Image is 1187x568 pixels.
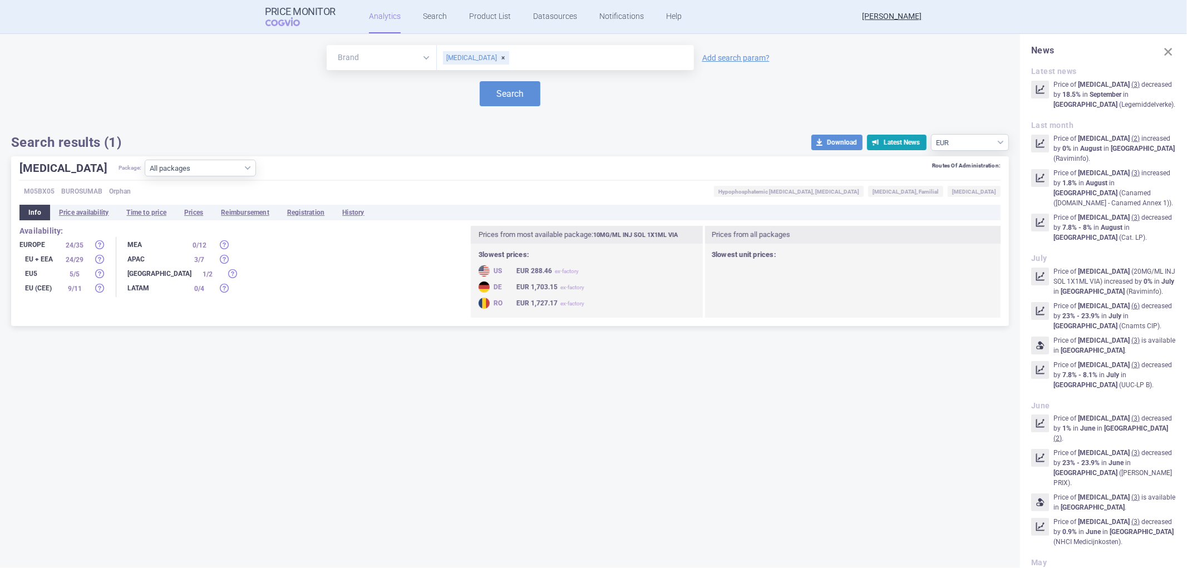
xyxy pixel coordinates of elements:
[1131,135,1140,142] u: ( 2 )
[479,281,490,293] img: Germany
[1131,81,1140,88] u: ( 3 )
[516,281,584,293] div: EUR 1,703.15
[127,268,191,279] div: [GEOGRAPHIC_DATA]
[1062,91,1081,98] strong: 18.5%
[185,283,213,294] div: 0 / 4
[1053,168,1176,208] p: Price of increased by in in ( Canamed ([DOMAIN_NAME] - Canamed Annex 1) ) .
[61,240,88,251] div: 24 / 35
[19,205,50,220] li: Info
[1031,121,1176,130] h2: Last month
[1062,224,1092,231] strong: 7.8% - 8%
[1104,424,1168,432] strong: [GEOGRAPHIC_DATA]
[811,135,863,150] button: Download
[1078,135,1130,142] strong: [MEDICAL_DATA]
[61,186,102,197] span: BUROSUMAB
[278,205,333,220] li: Registration
[479,265,512,276] div: US
[61,269,88,280] div: 5 / 5
[24,186,55,197] span: M05BX05
[1131,414,1140,422] u: ( 3 )
[1062,459,1100,467] strong: 23% - 23.9%
[516,265,579,277] div: EUR 288.46
[932,162,1001,169] div: Routes Of Administration:
[1078,493,1130,501] strong: [MEDICAL_DATA]
[61,254,88,265] div: 24 / 29
[516,298,584,309] div: EUR 1,727.17
[1053,266,1176,297] p: Price of ( 20MG/ML INJ SOL 1X1ML VIA ) increased by in in ( Raviminfo ) .
[1161,278,1174,285] strong: July
[1131,302,1140,310] u: ( 6 )
[1131,169,1140,177] u: ( 3 )
[1061,288,1125,295] strong: [GEOGRAPHIC_DATA]
[714,186,864,197] span: Hypophosphatemic [MEDICAL_DATA], [MEDICAL_DATA]
[1053,448,1176,488] p: Price of decreased by in in ( [PERSON_NAME] PRIX ) .
[1053,301,1176,331] p: Price of decreased by in in ( Cnamts CIP ) .
[1086,528,1101,536] strong: June
[560,284,584,290] span: ex-factory
[1078,361,1130,369] strong: [MEDICAL_DATA]
[1053,101,1117,108] strong: [GEOGRAPHIC_DATA]
[1131,361,1140,369] u: ( 3 )
[1053,360,1176,390] p: Price of decreased by in in ( UUC-LP B ) .
[868,186,943,197] span: [MEDICAL_DATA], Familial
[1078,81,1130,88] strong: [MEDICAL_DATA]
[1053,517,1176,547] p: Price of decreased by in in ( NHCI Medicijnkosten ) .
[1053,322,1117,330] strong: [GEOGRAPHIC_DATA]
[1031,254,1176,263] h2: July
[1109,459,1124,467] strong: June
[1031,45,1176,56] h1: News
[948,186,1001,197] span: [MEDICAL_DATA]
[1078,302,1130,310] strong: [MEDICAL_DATA]
[1106,371,1119,379] strong: July
[1062,424,1071,432] strong: 1%
[1101,224,1122,231] strong: August
[704,226,1001,244] h3: Prices from all packages
[265,17,316,26] span: COGVIO
[1078,449,1130,457] strong: [MEDICAL_DATA]
[50,205,118,220] li: Price availability
[479,281,512,293] div: DE
[560,300,584,307] span: ex-factory
[1062,528,1077,536] strong: 0.9%
[471,226,704,244] h3: Prices from most available package:
[479,250,696,260] h2: 3 lowest prices:
[1061,347,1125,354] strong: [GEOGRAPHIC_DATA]
[1053,335,1176,355] p: Price of is available in .
[1078,214,1130,221] strong: [MEDICAL_DATA]
[127,254,183,265] div: APAC
[19,268,58,279] div: EU5
[1078,414,1130,422] strong: [MEDICAL_DATA]
[1053,434,1062,442] u: ( 2 )
[117,205,175,220] li: Time to price
[119,160,142,176] span: Package:
[1053,80,1176,110] p: Price of decreased by in in ( Legemiddelverke ) .
[1078,268,1130,275] strong: [MEDICAL_DATA]
[1053,492,1176,512] p: Price of is available in .
[19,239,58,250] div: Europe
[479,298,512,309] div: RO
[127,283,183,294] div: LATAM
[19,254,58,265] div: EU + EEA
[1078,518,1130,526] strong: [MEDICAL_DATA]
[19,283,58,294] div: EU (CEE)
[175,205,212,220] li: Prices
[1062,145,1071,152] strong: 0%
[212,205,278,220] li: Reimbursement
[479,298,490,309] img: Romania
[194,269,221,280] div: 1 / 2
[1131,518,1140,526] u: ( 3 )
[593,231,678,239] strong: 10MG/ML INJ SOL 1X1ML VIA
[1131,449,1140,457] u: ( 3 )
[127,239,183,250] div: MEA
[61,283,88,294] div: 9 / 11
[1110,528,1174,536] strong: [GEOGRAPHIC_DATA]
[480,81,540,106] button: Search
[1062,371,1097,379] strong: 7.8% - 8.1%
[1109,312,1121,320] strong: July
[1078,169,1130,177] strong: [MEDICAL_DATA]
[1053,189,1117,197] strong: [GEOGRAPHIC_DATA]
[1131,214,1140,221] u: ( 3 )
[1078,337,1130,344] strong: [MEDICAL_DATA]
[1053,234,1117,241] strong: [GEOGRAPHIC_DATA]
[333,205,373,220] li: History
